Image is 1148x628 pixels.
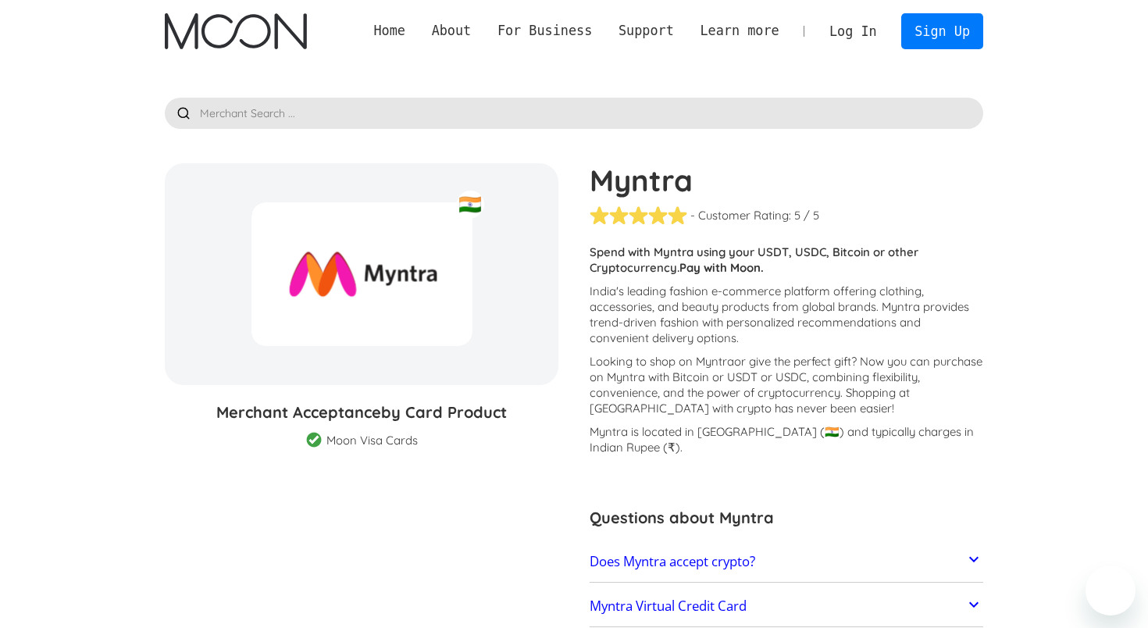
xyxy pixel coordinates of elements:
[590,244,983,276] p: Spend with Myntra using your USDT, USDC, Bitcoin or other Cryptocurrency.
[590,424,983,455] p: Myntra is located in [GEOGRAPHIC_DATA] (🇮🇳) and typically charges in Indian Rupee (₹).
[590,554,755,569] h2: Does Myntra accept crypto?
[590,590,983,623] a: Myntra Virtual Credit Card
[734,354,851,369] span: or give the perfect gift
[590,354,983,416] p: Looking to shop on Myntra ? Now you can purchase on Myntra with Bitcoin or USDT or USDC, combinin...
[679,260,764,275] strong: Pay with Moon.
[165,401,558,424] h3: Merchant Acceptance
[457,191,484,218] div: 🇮🇳
[590,545,983,578] a: Does Myntra accept crypto?
[361,21,419,41] a: Home
[690,208,791,223] div: - Customer Rating:
[326,433,418,448] div: Moon Visa Cards
[590,163,983,198] h1: Myntra
[687,21,793,41] div: Learn more
[432,21,472,41] div: About
[605,21,686,41] div: Support
[816,14,890,48] a: Log In
[1086,566,1136,616] iframe: Button to launch messaging window
[794,208,800,223] div: 5
[804,208,819,223] div: / 5
[381,402,507,422] span: by Card Product
[165,13,306,49] a: home
[700,21,779,41] div: Learn more
[590,598,747,614] h2: Myntra Virtual Credit Card
[165,98,983,129] input: Merchant Search ...
[619,21,674,41] div: Support
[590,506,983,530] h3: Questions about Myntra
[419,21,484,41] div: About
[484,21,605,41] div: For Business
[590,284,983,346] p: India's leading fashion e-commerce platform offering clothing, accessories, and beauty products f...
[165,13,306,49] img: Moon Logo
[497,21,592,41] div: For Business
[901,13,982,48] a: Sign Up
